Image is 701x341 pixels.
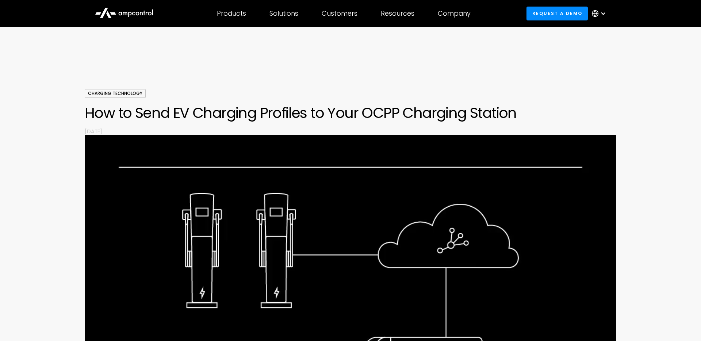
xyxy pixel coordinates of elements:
div: Resources [381,9,414,18]
div: Charging Technology [85,89,146,98]
div: Solutions [269,9,298,18]
div: Customers [322,9,357,18]
div: Company [438,9,471,18]
p: [DATE] [85,127,616,135]
div: Products [217,9,246,18]
h1: How to Send EV Charging Profiles to Your OCPP Charging Station [85,104,616,122]
a: Request a demo [526,7,588,20]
